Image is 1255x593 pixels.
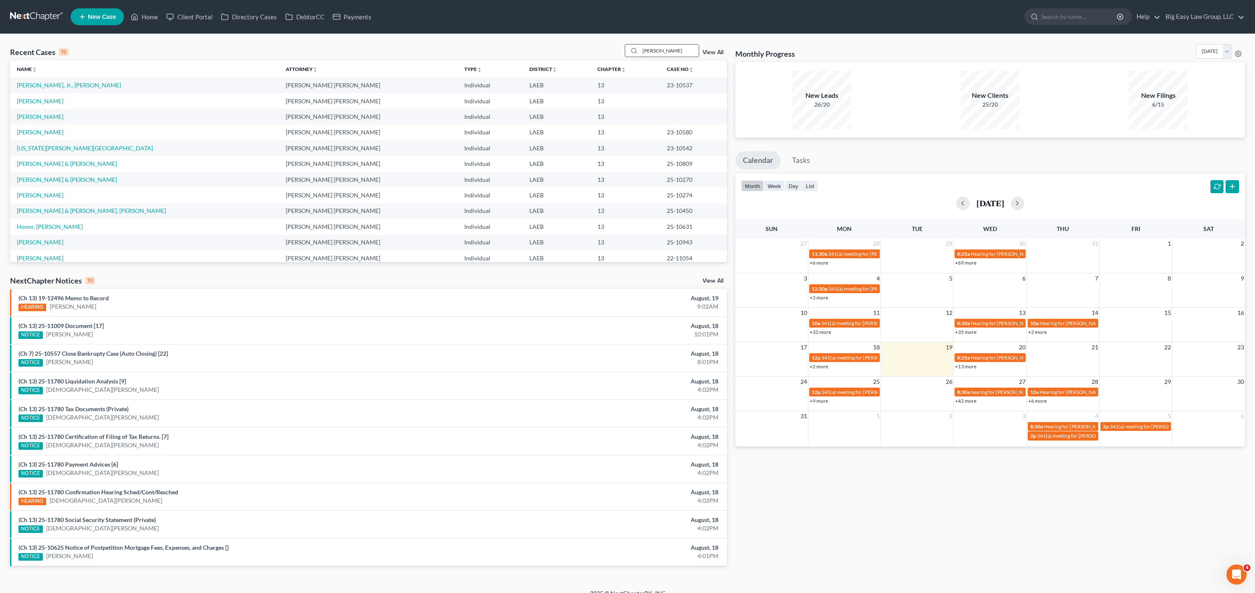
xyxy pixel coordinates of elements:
td: [PERSON_NAME] [PERSON_NAME] [279,109,458,124]
a: +32 more [810,329,831,335]
a: +6 more [1028,398,1047,404]
span: 8:30a [957,320,970,326]
td: [PERSON_NAME] [PERSON_NAME] [279,219,458,234]
span: Hearing for [PERSON_NAME] [971,251,1036,257]
div: 26/20 [792,100,851,109]
div: 25/20 [961,100,1020,109]
span: 15 [1163,308,1172,318]
span: New Case [88,14,116,20]
a: [PERSON_NAME], Jr., [PERSON_NAME] [17,81,121,89]
td: Individual [458,140,523,156]
div: NOTICE [18,359,43,367]
span: 8:25a [957,354,970,361]
td: Individual [458,172,523,187]
span: 23 [1237,342,1245,352]
span: Tue [912,225,923,232]
a: Directory Cases [217,9,281,24]
td: 25-10943 [660,235,727,250]
td: LAEB [523,172,591,187]
td: 13 [591,203,660,219]
span: 341(a) meeting for [PERSON_NAME] [821,389,902,395]
span: 10a [812,320,820,326]
a: [PERSON_NAME] [46,358,93,366]
div: August, 18 [491,516,718,524]
span: Hearing for [PERSON_NAME] [971,354,1036,361]
a: [PERSON_NAME] & [PERSON_NAME] [17,160,117,167]
a: [PERSON_NAME] [17,239,63,246]
span: 2 [948,411,953,421]
span: 30 [1018,239,1026,249]
span: 341(a) meeting for [PERSON_NAME] [829,286,910,292]
div: New Leads [792,91,851,100]
span: 9 [1240,273,1245,283]
td: LAEB [523,250,591,266]
span: 14 [1091,308,1099,318]
input: Search by name... [640,45,699,57]
span: 12p [812,389,821,395]
a: Calendar [735,151,781,170]
iframe: Intercom live chat [1226,564,1247,585]
span: 5 [948,273,953,283]
a: +35 more [955,329,976,335]
a: Typeunfold_more [464,66,482,72]
span: Fri [1131,225,1140,232]
a: Help [1132,9,1160,24]
i: unfold_more [313,67,318,72]
a: [PERSON_NAME] [17,113,63,120]
span: 16 [1237,308,1245,318]
td: [PERSON_NAME] [PERSON_NAME] [279,172,458,187]
div: NextChapter Notices [10,276,95,286]
a: Case Nounfold_more [667,66,694,72]
div: August, 19 [491,294,718,302]
a: +3 more [810,294,828,301]
span: 341(a) meeting for [PERSON_NAME] [821,320,902,326]
i: unfold_more [32,67,37,72]
td: Individual [458,203,523,219]
a: View All [702,278,724,284]
span: Hearing for [PERSON_NAME] [1044,423,1109,430]
td: 23-10542 [660,140,727,156]
span: 5 [1167,411,1172,421]
h3: Monthly Progress [735,49,795,59]
span: Sun [766,225,778,232]
td: [PERSON_NAME] [PERSON_NAME] [279,156,458,171]
div: HEARING [18,498,46,505]
div: Recent Cases [10,47,68,57]
div: August, 18 [491,405,718,413]
div: 4:01PM [491,552,718,560]
span: 1 [1167,239,1172,249]
div: 10:01PM [491,330,718,338]
a: Payments [329,9,376,24]
span: 29 [945,239,953,249]
td: [PERSON_NAME] [PERSON_NAME] [279,250,458,266]
a: +9 more [810,398,828,404]
a: [PERSON_NAME] [46,552,93,560]
div: NOTICE [18,442,43,450]
td: 25-10631 [660,219,727,234]
div: August, 18 [491,322,718,330]
span: Thu [1057,225,1069,232]
td: 13 [591,140,660,156]
td: Individual [458,187,523,203]
span: 1 [876,411,881,421]
div: August, 18 [491,349,718,358]
span: 8 [1167,273,1172,283]
div: NOTICE [18,415,43,422]
div: NOTICE [18,387,43,394]
a: [PERSON_NAME] & [PERSON_NAME] [17,176,117,183]
span: 29 [1163,377,1172,387]
a: (Ch 13) 25-11009 Document [17] [18,322,104,329]
a: +2 more [810,363,828,370]
td: LAEB [523,235,591,250]
td: 13 [591,235,660,250]
h2: [DATE] [976,199,1004,207]
a: [DEMOGRAPHIC_DATA][PERSON_NAME] [46,413,159,422]
span: 19 [945,342,953,352]
a: [DEMOGRAPHIC_DATA][PERSON_NAME] [46,441,159,449]
td: LAEB [523,93,591,109]
td: LAEB [523,156,591,171]
a: [PERSON_NAME] & [PERSON_NAME], [PERSON_NAME] [17,207,166,214]
a: [PERSON_NAME] [17,97,63,105]
span: 3 [1021,411,1026,421]
td: LAEB [523,203,591,219]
